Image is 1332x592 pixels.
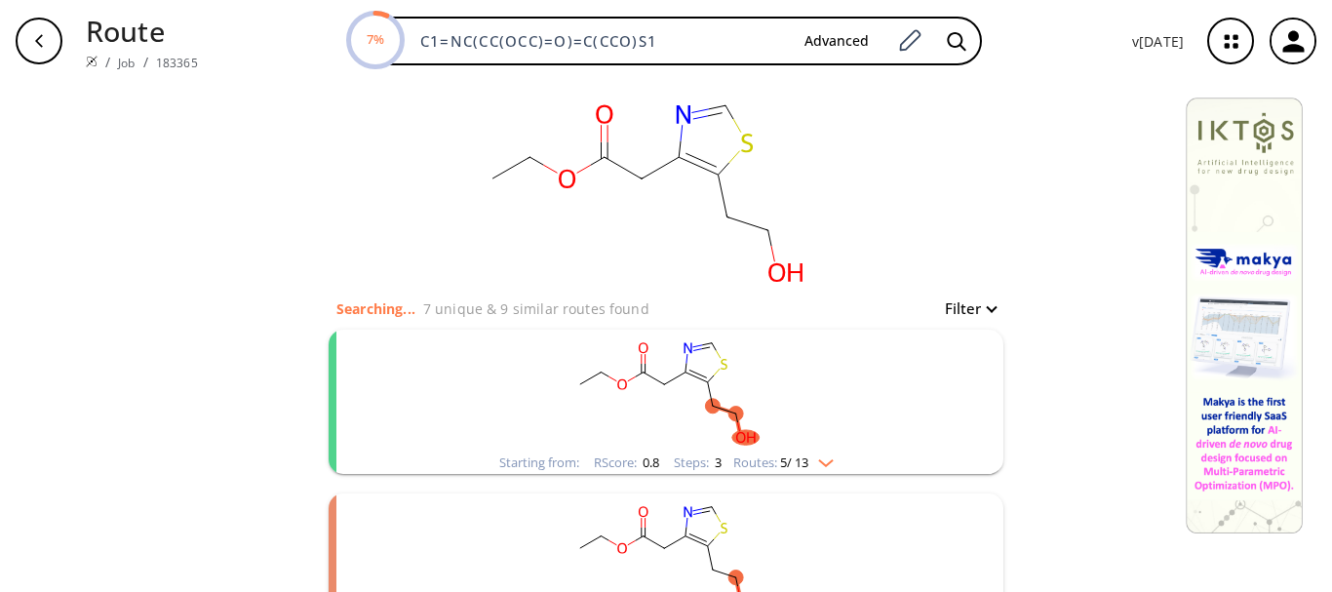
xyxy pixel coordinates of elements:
svg: C1=NC(CC(OCC)=O)=C(CCO)S1 [450,82,840,296]
p: Route [86,10,198,52]
a: 183365 [156,55,198,71]
li: / [143,52,148,72]
p: v [DATE] [1132,31,1184,52]
a: Job [118,55,135,71]
svg: CCOC(=O)Cc1ncsc1CCO [412,330,920,452]
button: Filter [933,301,996,316]
img: Spaya logo [86,56,98,67]
text: 7% [367,30,384,48]
p: 7 unique & 9 similar routes found [423,298,649,319]
button: Advanced [789,23,884,59]
img: Down [808,452,834,467]
input: Enter SMILES [409,31,789,51]
div: Starting from: [499,456,579,469]
div: RScore : [594,456,659,469]
div: Routes: [733,456,834,469]
div: Steps : [674,456,722,469]
span: 3 [712,454,722,471]
span: 5 / 13 [780,456,808,469]
img: Banner [1186,98,1303,533]
li: / [105,52,110,72]
span: 0.8 [640,454,659,471]
p: Searching... [336,298,415,319]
